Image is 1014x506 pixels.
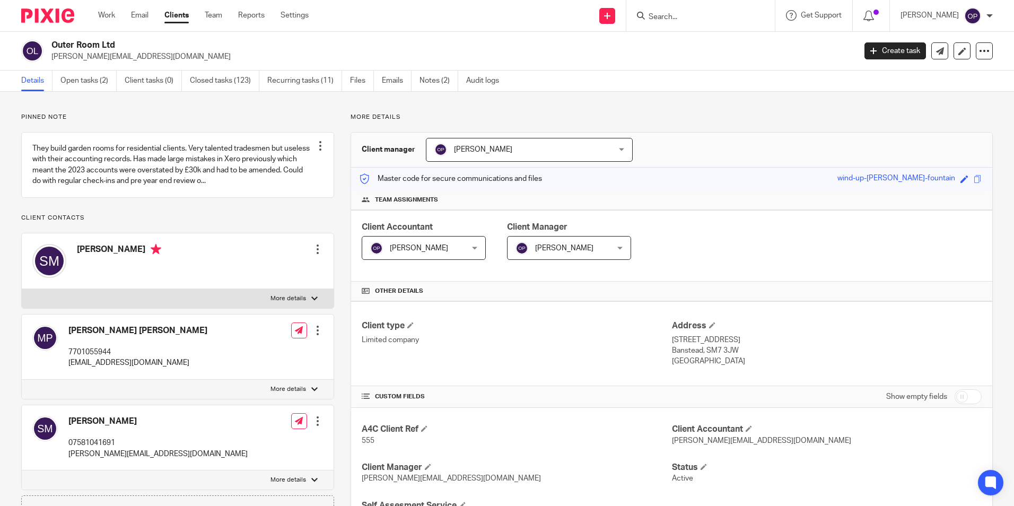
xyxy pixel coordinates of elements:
[362,392,671,401] h4: CUSTOM FIELDS
[419,71,458,91] a: Notes (2)
[21,40,43,62] img: svg%3E
[205,10,222,21] a: Team
[886,391,947,402] label: Show empty fields
[21,214,334,222] p: Client contacts
[32,325,58,351] img: svg%3E
[21,8,74,23] img: Pixie
[375,287,423,295] span: Other details
[837,173,955,185] div: wind-up-[PERSON_NAME]-fountain
[359,173,542,184] p: Master code for secure communications and files
[238,10,265,21] a: Reports
[362,437,374,444] span: 555
[648,13,743,22] input: Search
[151,244,161,255] i: Primary
[21,113,334,121] p: Pinned note
[672,335,982,345] p: [STREET_ADDRESS]
[125,71,182,91] a: Client tasks (0)
[672,475,693,482] span: Active
[362,223,433,231] span: Client Accountant
[362,475,541,482] span: [PERSON_NAME][EMAIL_ADDRESS][DOMAIN_NAME]
[672,462,982,473] h4: Status
[270,476,306,484] p: More details
[32,244,66,278] img: svg%3E
[964,7,981,24] img: svg%3E
[362,320,671,331] h4: Client type
[164,10,189,21] a: Clients
[131,10,148,21] a: Email
[60,71,117,91] a: Open tasks (2)
[270,385,306,394] p: More details
[98,10,115,21] a: Work
[672,345,982,356] p: Banstead, SM7 3JW
[672,437,851,444] span: [PERSON_NAME][EMAIL_ADDRESS][DOMAIN_NAME]
[362,424,671,435] h4: A4C Client Ref
[270,294,306,303] p: More details
[901,10,959,21] p: [PERSON_NAME]
[362,462,671,473] h4: Client Manager
[382,71,412,91] a: Emails
[68,416,248,427] h4: [PERSON_NAME]
[68,325,207,336] h4: [PERSON_NAME] [PERSON_NAME]
[672,424,982,435] h4: Client Accountant
[77,244,161,257] h4: [PERSON_NAME]
[434,143,447,156] img: svg%3E
[68,357,207,368] p: [EMAIL_ADDRESS][DOMAIN_NAME]
[515,242,528,255] img: svg%3E
[672,356,982,367] p: [GEOGRAPHIC_DATA]
[466,71,507,91] a: Audit logs
[801,12,842,19] span: Get Support
[350,71,374,91] a: Files
[68,438,248,448] p: 07581041691
[535,245,593,252] span: [PERSON_NAME]
[68,347,207,357] p: 7701055944
[454,146,512,153] span: [PERSON_NAME]
[864,42,926,59] a: Create task
[68,449,248,459] p: [PERSON_NAME][EMAIL_ADDRESS][DOMAIN_NAME]
[672,320,982,331] h4: Address
[267,71,342,91] a: Recurring tasks (11)
[507,223,567,231] span: Client Manager
[281,10,309,21] a: Settings
[51,51,849,62] p: [PERSON_NAME][EMAIL_ADDRESS][DOMAIN_NAME]
[375,196,438,204] span: Team assignments
[362,144,415,155] h3: Client manager
[51,40,689,51] h2: Outer Room Ltd
[351,113,993,121] p: More details
[32,416,58,441] img: svg%3E
[21,71,53,91] a: Details
[390,245,448,252] span: [PERSON_NAME]
[362,335,671,345] p: Limited company
[190,71,259,91] a: Closed tasks (123)
[370,242,383,255] img: svg%3E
